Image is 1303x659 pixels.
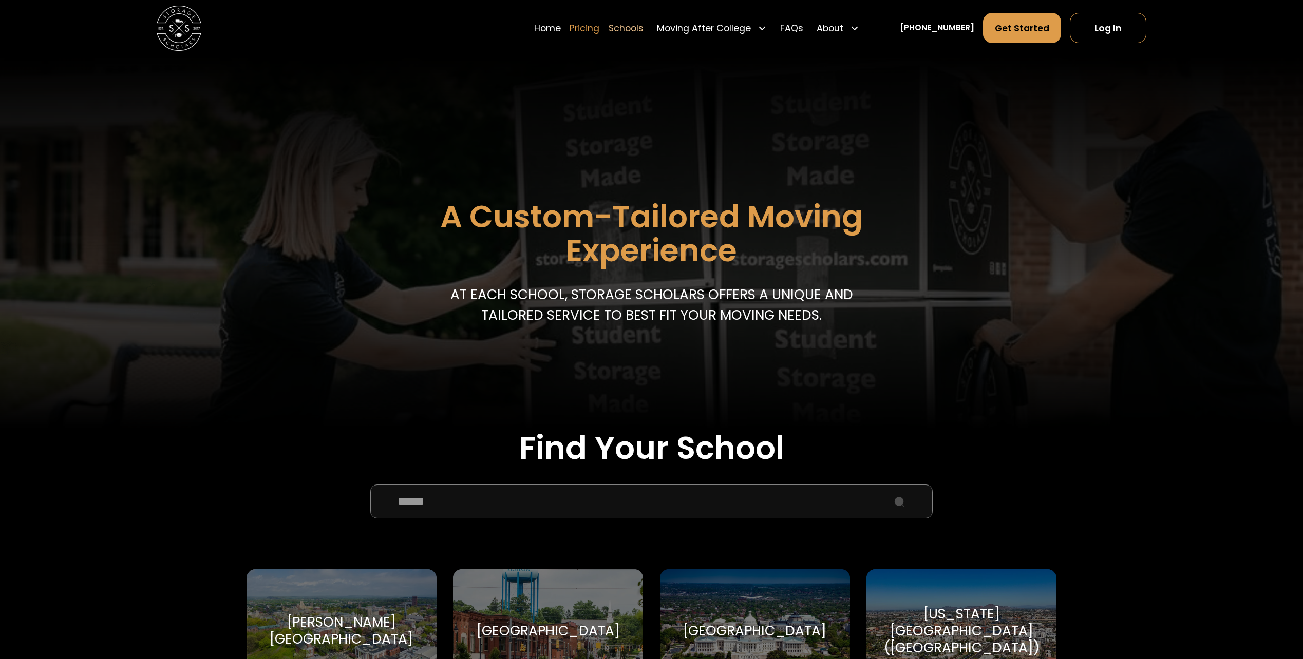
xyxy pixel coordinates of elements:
div: [PERSON_NAME][GEOGRAPHIC_DATA] [260,614,423,648]
div: Moving After College [652,12,771,44]
div: [US_STATE][GEOGRAPHIC_DATA] ([GEOGRAPHIC_DATA]) [880,606,1043,656]
p: At each school, storage scholars offers a unique and tailored service to best fit your Moving needs. [446,284,857,325]
a: Log In [1070,13,1146,43]
div: About [817,22,843,35]
a: Schools [609,12,644,44]
h1: A Custom-Tailored Moving Experience [382,200,921,268]
a: FAQs [780,12,803,44]
h2: Find Your School [247,429,1056,467]
a: [PHONE_NUMBER] [900,22,974,34]
div: [GEOGRAPHIC_DATA] [683,623,826,639]
div: About [812,12,863,44]
div: Moving After College [657,22,751,35]
a: Home [534,12,561,44]
div: [GEOGRAPHIC_DATA] [477,623,620,639]
a: Get Started [983,13,1061,43]
img: Storage Scholars main logo [157,6,202,51]
a: Pricing [570,12,599,44]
